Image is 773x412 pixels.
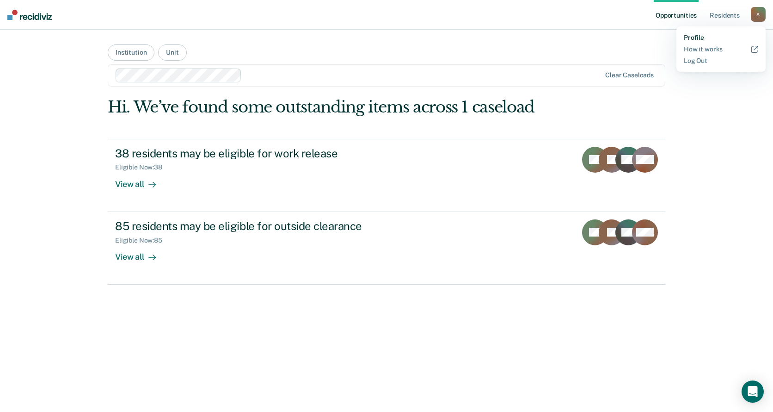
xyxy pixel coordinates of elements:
button: Institution [108,44,154,61]
img: Recidiviz [7,10,52,20]
div: Clear caseloads [605,71,654,79]
a: Log Out [684,57,758,65]
a: How it works [684,45,758,53]
div: View all [115,244,167,262]
div: Hi. We’ve found some outstanding items across 1 caseload [108,98,554,117]
div: View all [115,171,167,189]
button: A [751,7,766,22]
a: 38 residents may be eligible for work releaseEligible Now:38View all [108,139,665,212]
div: Eligible Now : 85 [115,237,170,244]
div: 38 residents may be eligible for work release [115,147,440,160]
div: Open Intercom Messenger [742,381,764,403]
a: 85 residents may be eligible for outside clearanceEligible Now:85View all [108,212,665,285]
button: Unit [158,44,186,61]
div: Eligible Now : 38 [115,163,170,171]
a: Profile [684,34,758,42]
div: 85 residents may be eligible for outside clearance [115,219,440,233]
